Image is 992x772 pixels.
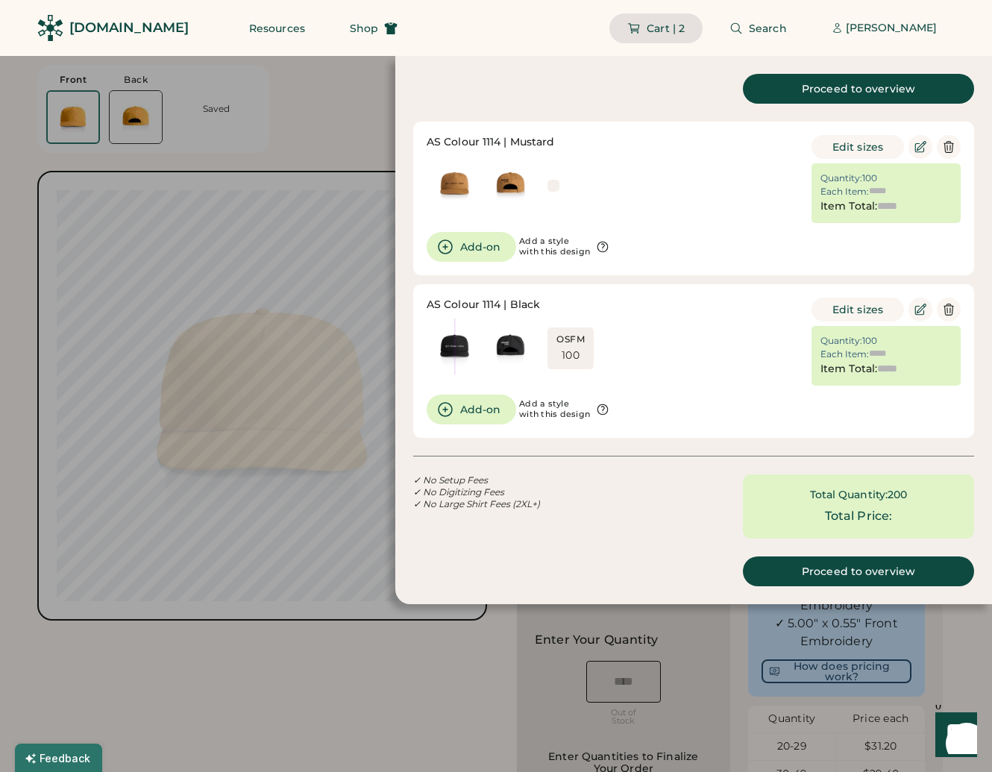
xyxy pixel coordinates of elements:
[483,156,539,212] img: generate-image
[332,13,415,43] button: Shop
[749,23,787,34] span: Search
[427,156,483,212] img: generate-image
[820,362,877,377] div: Item Total:
[812,298,904,321] button: Edit sizes
[427,318,483,374] img: generate-image
[413,474,488,486] em: ✓ No Setup Fees
[712,13,805,43] button: Search
[820,172,862,184] div: Quantity:
[562,348,580,363] div: 100
[69,19,189,37] div: [DOMAIN_NAME]
[820,199,877,214] div: Item Total:
[812,135,904,159] button: Edit sizes
[820,186,869,198] div: Each Item:
[810,488,888,503] div: Total Quantity:
[862,172,877,184] div: 100
[413,486,504,498] em: ✓ No Digitizing Fees
[483,318,539,374] img: generate-image
[609,13,703,43] button: Cart | 2
[427,298,540,313] div: AS Colour 1114 | Black
[846,21,937,36] div: [PERSON_NAME]
[743,74,974,104] a: Proceed to overview
[427,232,516,262] button: Add-on
[427,135,554,150] div: AS Colour 1114 | Mustard
[761,84,956,94] div: Proceed to overview
[937,135,961,159] button: Delete
[556,333,585,345] div: OSFM
[862,335,877,347] div: 100
[820,348,869,360] div: Each Item:
[908,298,932,321] button: Edit Product
[413,498,540,509] em: ✓ No Large Shirt Fees (2XL+)
[519,236,590,257] div: Add a style with this design
[743,556,974,586] a: Proceed to overview
[519,399,590,420] div: Add a style with this design
[888,488,907,503] div: 200
[350,23,378,34] span: Shop
[908,135,932,159] button: Edit Product
[820,335,862,347] div: Quantity:
[37,15,63,41] img: Rendered Logo - Screens
[825,507,893,525] div: Total Price:
[761,566,956,577] div: Proceed to overview
[921,705,985,769] iframe: Front Chat
[647,23,685,34] span: Cart | 2
[937,298,961,321] button: Delete
[427,395,516,424] button: Add-on
[231,13,323,43] button: Resources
